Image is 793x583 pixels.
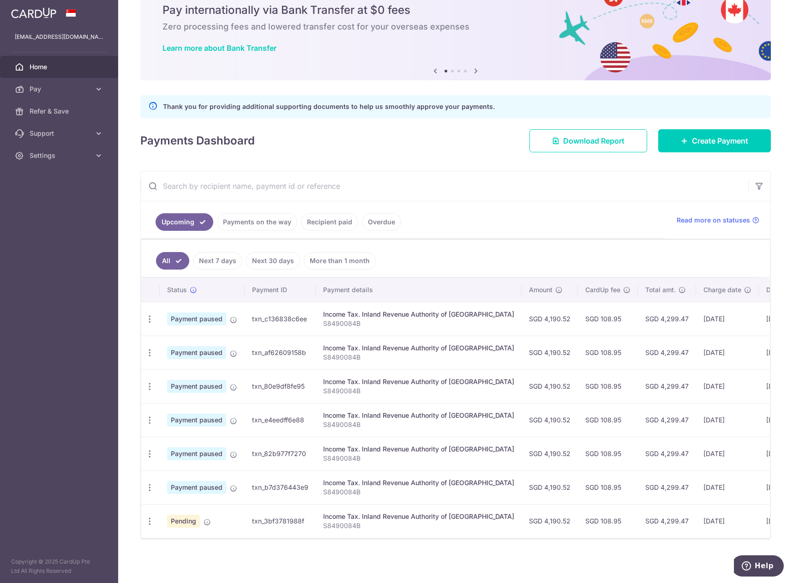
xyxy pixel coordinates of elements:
span: Refer & Save [30,107,90,116]
p: [EMAIL_ADDRESS][DOMAIN_NAME] [15,32,103,42]
span: Payment paused [167,447,226,460]
span: Status [167,285,187,295]
a: Payments on the way [217,213,297,231]
td: SGD 108.95 [578,403,638,437]
td: SGD 4,299.47 [638,437,696,470]
img: CardUp [11,7,56,18]
p: Thank you for providing additional supporting documents to help us smoothly approve your payments. [163,101,495,112]
h4: Payments Dashboard [140,132,255,149]
span: Payment paused [167,313,226,325]
h6: Zero processing fees and lowered transfer cost for your overseas expenses [162,21,749,32]
td: SGD 4,299.47 [638,369,696,403]
td: SGD 4,190.52 [522,302,578,336]
td: SGD 4,299.47 [638,336,696,369]
a: Learn more about Bank Transfer [162,43,276,53]
td: SGD 108.95 [578,336,638,369]
div: Income Tax. Inland Revenue Authority of [GEOGRAPHIC_DATA] [323,411,514,420]
td: SGD 108.95 [578,470,638,504]
td: [DATE] [696,302,759,336]
a: Overdue [362,213,401,231]
p: S8490084B [323,353,514,362]
div: Income Tax. Inland Revenue Authority of [GEOGRAPHIC_DATA] [323,512,514,521]
a: Recipient paid [301,213,358,231]
span: Download Report [563,135,625,146]
td: txn_82b977f7270 [245,437,316,470]
td: SGD 4,190.52 [522,437,578,470]
span: Read more on statuses [677,216,750,225]
td: [DATE] [696,403,759,437]
a: Download Report [529,129,647,152]
span: Create Payment [692,135,748,146]
td: SGD 4,299.47 [638,302,696,336]
a: Read more on statuses [677,216,759,225]
span: Pay [30,84,90,94]
div: Income Tax. Inland Revenue Authority of [GEOGRAPHIC_DATA] [323,310,514,319]
p: S8490084B [323,319,514,328]
span: Home [30,62,90,72]
td: SGD 108.95 [578,437,638,470]
td: txn_af62609158b [245,336,316,369]
td: txn_3bf3781988f [245,504,316,538]
td: SGD 108.95 [578,302,638,336]
td: SGD 4,299.47 [638,470,696,504]
td: SGD 4,190.52 [522,369,578,403]
div: Income Tax. Inland Revenue Authority of [GEOGRAPHIC_DATA] [323,478,514,487]
span: Payment paused [167,346,226,359]
td: txn_b7d376443e9 [245,470,316,504]
td: [DATE] [696,470,759,504]
p: S8490084B [323,454,514,463]
span: Support [30,129,90,138]
span: Payment paused [167,481,226,494]
a: Upcoming [156,213,213,231]
iframe: Opens a widget where you can find more information [734,555,784,578]
a: All [156,252,189,270]
td: [DATE] [696,504,759,538]
td: SGD 4,190.52 [522,470,578,504]
th: Payment ID [245,278,316,302]
span: Amount [529,285,553,295]
td: [DATE] [696,369,759,403]
td: SGD 4,299.47 [638,403,696,437]
td: SGD 108.95 [578,504,638,538]
h5: Pay internationally via Bank Transfer at $0 fees [162,3,749,18]
th: Payment details [316,278,522,302]
td: SGD 4,190.52 [522,403,578,437]
a: Next 30 days [246,252,300,270]
span: Payment paused [167,414,226,427]
td: txn_c136838c6ee [245,302,316,336]
span: Total amt. [645,285,676,295]
td: [DATE] [696,437,759,470]
td: [DATE] [696,336,759,369]
div: Income Tax. Inland Revenue Authority of [GEOGRAPHIC_DATA] [323,445,514,454]
td: SGD 108.95 [578,369,638,403]
td: SGD 4,299.47 [638,504,696,538]
span: Settings [30,151,90,160]
td: SGD 4,190.52 [522,336,578,369]
input: Search by recipient name, payment id or reference [141,171,748,201]
div: Income Tax. Inland Revenue Authority of [GEOGRAPHIC_DATA] [323,343,514,353]
p: S8490084B [323,420,514,429]
td: SGD 4,190.52 [522,504,578,538]
p: S8490084B [323,487,514,497]
p: S8490084B [323,521,514,530]
a: Next 7 days [193,252,242,270]
span: Charge date [703,285,741,295]
a: Create Payment [658,129,771,152]
p: S8490084B [323,386,514,396]
span: CardUp fee [585,285,620,295]
div: Income Tax. Inland Revenue Authority of [GEOGRAPHIC_DATA] [323,377,514,386]
a: More than 1 month [304,252,376,270]
td: txn_e4eedff6e88 [245,403,316,437]
span: Pending [167,515,200,528]
span: Payment paused [167,380,226,393]
td: txn_80e9df8fe95 [245,369,316,403]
